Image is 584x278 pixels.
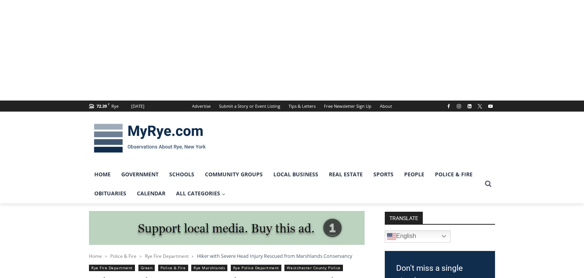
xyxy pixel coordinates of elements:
span: 72.39 [97,103,107,109]
a: Submit a Story or Event Listing [215,101,284,112]
span: > [105,254,107,259]
a: YouTube [486,102,495,111]
a: Obituaries [89,184,132,203]
a: Tips & Letters [284,101,320,112]
a: Green [138,265,155,271]
a: All Categories [171,184,231,203]
a: Home [89,165,116,184]
a: Police & Fire [430,165,478,184]
a: Linkedin [465,102,474,111]
img: MyRye.com [89,118,211,158]
a: Police & Fire [110,253,136,259]
span: Hiker with Severe Head Injury Rescued from Marshlands Conservancy [197,252,352,259]
a: Instagram [454,102,463,111]
a: Free Newsletter Sign Up [320,101,376,112]
a: Real Estate [324,165,368,184]
a: Sports [368,165,399,184]
a: Westchester County Police [284,265,343,271]
a: Advertise [188,101,215,112]
a: Home [89,253,102,259]
a: Calendar [132,184,171,203]
a: Government [116,165,164,184]
a: Rye Marshlands [191,265,227,271]
a: Police & Fire [158,265,188,271]
a: Rye Police Department [231,265,281,271]
a: Rye Fire Department [145,253,189,259]
div: [DATE] [131,103,144,110]
span: > [140,254,142,259]
img: support local media, buy this ad [89,211,365,245]
div: Rye [111,103,119,110]
a: Rye Fire Department [89,265,135,271]
a: Community Groups [200,165,268,184]
button: View Search Form [481,177,495,191]
a: Facebook [444,102,453,111]
a: English [385,230,451,243]
span: > [192,254,194,259]
img: en [387,232,396,241]
span: F [108,102,109,106]
a: People [399,165,430,184]
span: All Categories [176,189,225,198]
a: About [376,101,396,112]
a: Local Business [268,165,324,184]
nav: Secondary Navigation [188,101,396,112]
strong: TRANSLATE [385,212,423,224]
nav: Primary Navigation [89,165,481,203]
a: Schools [164,165,200,184]
nav: Breadcrumbs [89,252,365,260]
a: X [475,102,484,111]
